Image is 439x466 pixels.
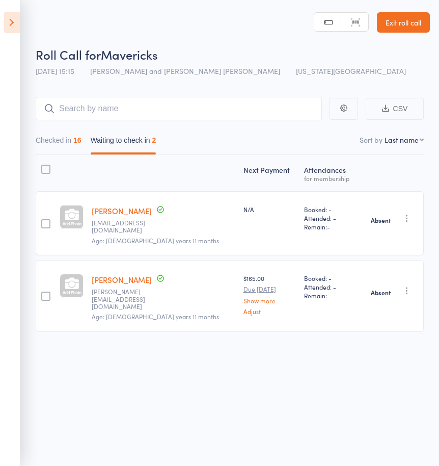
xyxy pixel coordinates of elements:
[152,136,156,144] div: 2
[36,97,322,120] input: Search by name
[92,205,152,216] a: [PERSON_NAME]
[36,131,81,154] button: Checked in16
[243,274,296,314] div: $165.00
[90,66,280,76] span: [PERSON_NAME] and [PERSON_NAME] [PERSON_NAME]
[327,291,330,300] span: -
[92,274,152,285] a: [PERSON_NAME]
[385,135,419,145] div: Last name
[243,205,296,214] div: N/A
[360,135,382,145] label: Sort by
[304,222,355,231] span: Remain:
[36,66,74,76] span: [DATE] 15:15
[304,205,355,214] span: Booked: -
[327,222,330,231] span: -
[73,136,81,144] div: 16
[300,160,360,187] div: Atten­dances
[36,46,101,63] span: Roll Call for
[243,308,296,315] a: Adjust
[92,312,219,321] span: Age: [DEMOGRAPHIC_DATA] years 11 months
[92,219,158,234] small: jenn55jenn@aol.com
[304,274,355,282] span: Booked: -
[101,46,158,63] span: Mavericks
[304,214,355,222] span: Attended: -
[296,66,406,76] span: [US_STATE][GEOGRAPHIC_DATA]
[239,160,300,187] div: Next Payment
[92,288,158,310] small: M.maniego@verizon.net
[243,297,296,304] a: Show more
[304,282,355,291] span: Attended: -
[243,286,296,293] small: Due [DATE]
[366,98,424,120] button: CSV
[377,12,430,33] a: Exit roll call
[91,131,156,154] button: Waiting to check in2
[92,236,219,245] span: Age: [DEMOGRAPHIC_DATA] years 11 months
[304,291,355,300] span: Remain:
[371,216,391,224] strong: Absent
[371,289,391,297] strong: Absent
[304,175,355,182] div: for membership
